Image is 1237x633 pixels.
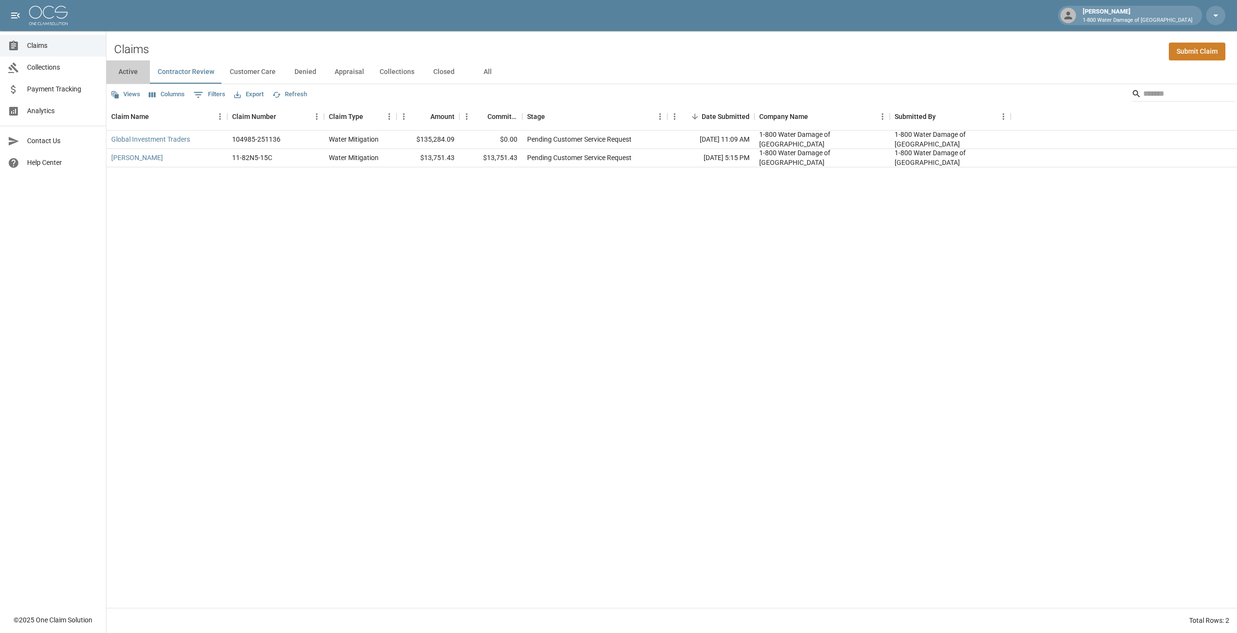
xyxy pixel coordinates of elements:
[27,84,98,94] span: Payment Tracking
[459,131,522,149] div: $0.00
[382,109,397,124] button: Menu
[759,130,885,149] div: 1-800 Water Damage of Athens
[397,109,411,124] button: Menu
[111,134,190,144] a: Global Investment Traders
[808,110,822,123] button: Sort
[270,87,309,102] button: Refresh
[327,60,372,84] button: Appraisal
[875,109,890,124] button: Menu
[487,103,517,130] div: Committed Amount
[667,149,754,167] div: [DATE] 5:15 PM
[422,60,466,84] button: Closed
[397,103,459,130] div: Amount
[667,109,682,124] button: Menu
[6,6,25,25] button: open drawer
[27,62,98,73] span: Collections
[227,103,324,130] div: Claim Number
[1079,7,1196,24] div: [PERSON_NAME]
[232,153,272,162] div: 11-82N5-15C
[108,87,143,102] button: Views
[1083,16,1193,25] p: 1-800 Water Damage of [GEOGRAPHIC_DATA]
[114,43,149,57] h2: Claims
[222,60,283,84] button: Customer Care
[309,109,324,124] button: Menu
[996,109,1011,124] button: Menu
[106,60,150,84] button: Active
[754,103,890,130] div: Company Name
[329,134,379,144] div: Water Mitigation
[276,110,290,123] button: Sort
[895,103,936,130] div: Submitted By
[702,103,750,130] div: Date Submitted
[895,130,1006,149] div: 1-800 Water Damage of Athens
[895,148,1006,167] div: 1-800 Water Damage of Athens
[111,153,163,162] a: [PERSON_NAME]
[459,109,474,124] button: Menu
[667,103,754,130] div: Date Submitted
[688,110,702,123] button: Sort
[527,103,545,130] div: Stage
[522,103,667,130] div: Stage
[29,6,68,25] img: ocs-logo-white-transparent.png
[1169,43,1225,60] a: Submit Claim
[759,103,808,130] div: Company Name
[474,110,487,123] button: Sort
[191,87,228,103] button: Show filters
[667,131,754,149] div: [DATE] 11:09 AM
[106,103,227,130] div: Claim Name
[1132,86,1235,103] div: Search
[232,103,276,130] div: Claim Number
[653,109,667,124] button: Menu
[27,41,98,51] span: Claims
[232,134,280,144] div: 104985-251136
[106,60,1237,84] div: dynamic tabs
[27,158,98,168] span: Help Center
[324,103,397,130] div: Claim Type
[759,148,885,167] div: 1-800 Water Damage of Athens
[27,136,98,146] span: Contact Us
[417,110,430,123] button: Sort
[27,106,98,116] span: Analytics
[283,60,327,84] button: Denied
[527,134,632,144] div: Pending Customer Service Request
[459,103,522,130] div: Committed Amount
[329,153,379,162] div: Water Mitigation
[232,87,266,102] button: Export
[1189,616,1229,625] div: Total Rows: 2
[545,110,559,123] button: Sort
[363,110,377,123] button: Sort
[459,149,522,167] div: $13,751.43
[890,103,1011,130] div: Submitted By
[430,103,455,130] div: Amount
[329,103,363,130] div: Claim Type
[372,60,422,84] button: Collections
[466,60,509,84] button: All
[150,60,222,84] button: Contractor Review
[527,153,632,162] div: Pending Customer Service Request
[147,87,187,102] button: Select columns
[397,131,459,149] div: $135,284.09
[936,110,949,123] button: Sort
[14,615,92,625] div: © 2025 One Claim Solution
[111,103,149,130] div: Claim Name
[213,109,227,124] button: Menu
[397,149,459,167] div: $13,751.43
[149,110,162,123] button: Sort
